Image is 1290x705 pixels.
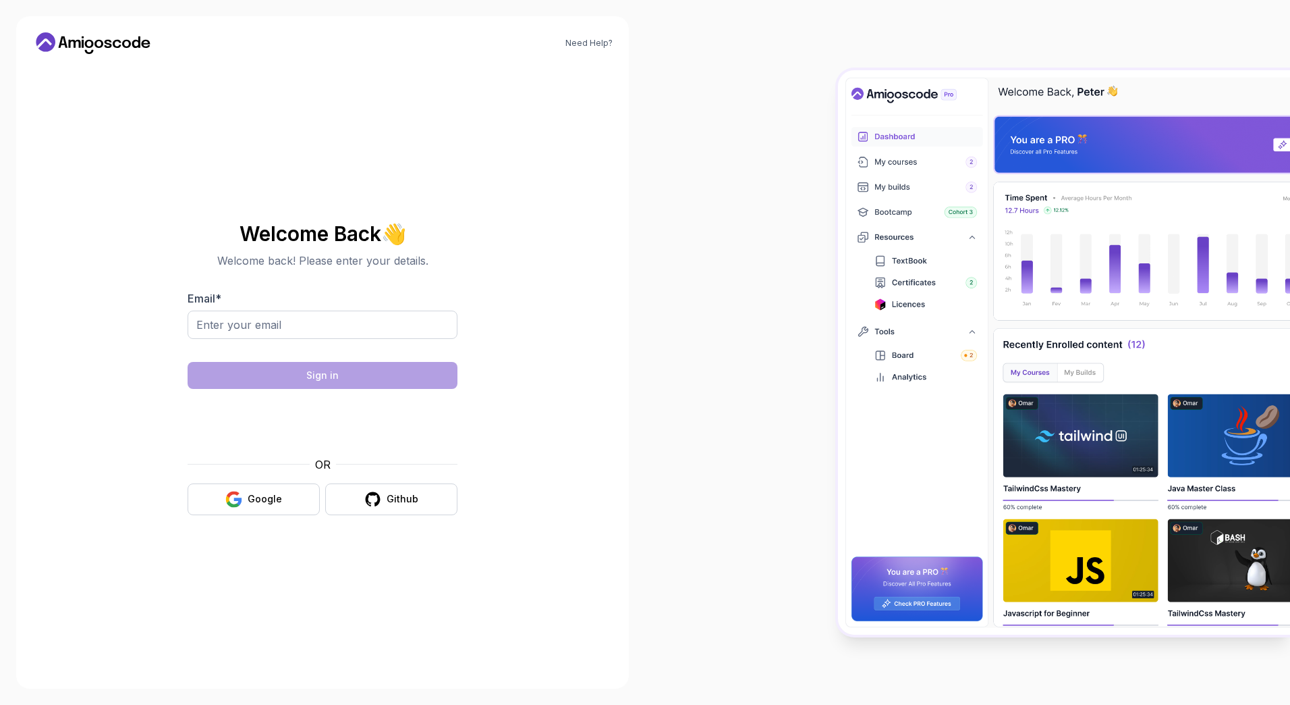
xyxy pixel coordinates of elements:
[325,484,457,515] button: Github
[221,397,424,448] iframe: Widget som innehåller kryssruta för hCaptcha säkerhetsutmaning
[188,223,457,244] h2: Welcome Back
[248,492,282,506] div: Google
[315,456,331,473] p: OR
[188,484,320,515] button: Google
[565,38,613,49] a: Need Help?
[838,70,1290,634] img: Amigoscode Dashboard
[188,362,457,389] button: Sign in
[32,32,154,54] a: Home link
[188,253,457,269] p: Welcome back! Please enter your details.
[188,292,221,305] label: Email *
[387,492,418,506] div: Github
[378,218,410,249] span: 👋
[188,311,457,339] input: Enter your email
[306,369,339,382] div: Sign in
